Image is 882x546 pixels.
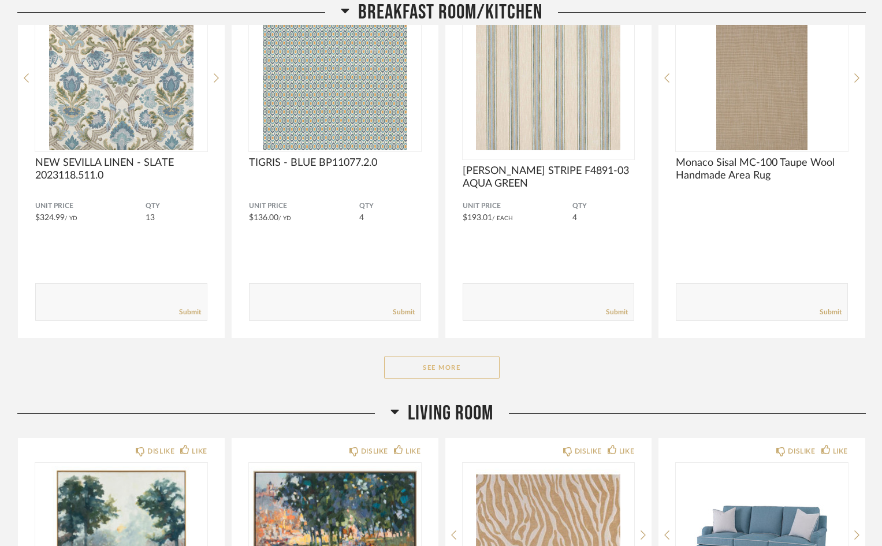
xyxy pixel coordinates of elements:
div: LIKE [405,445,420,457]
img: undefined [249,6,421,150]
div: 0 [463,6,635,150]
span: Unit Price [463,202,573,211]
button: See More [384,356,500,379]
img: undefined [463,6,635,150]
span: / Each [492,216,513,221]
span: $136.00 [249,214,278,222]
div: DISLIKE [147,445,174,457]
span: Monaco Sisal MC-100 Taupe Wool Handmade Area Rug [676,157,848,182]
span: NEW SEVILLA LINEN - SLATE 2023118.511.0 [35,157,207,182]
span: Living Room [408,401,493,426]
span: QTY [359,202,421,211]
div: LIKE [192,445,207,457]
span: $324.99 [35,214,65,222]
a: Submit [179,307,201,317]
span: 13 [146,214,155,222]
a: Submit [820,307,842,317]
div: LIKE [619,445,634,457]
img: undefined [676,6,848,150]
span: / YD [278,216,291,221]
div: DISLIKE [788,445,815,457]
div: DISLIKE [575,445,602,457]
span: $193.01 [463,214,492,222]
span: 4 [572,214,577,222]
span: / YD [65,216,77,221]
span: 4 [359,214,364,222]
span: QTY [146,202,207,211]
a: Submit [606,307,628,317]
span: [PERSON_NAME] STRIPE F4891-03 AQUA GREEN [463,165,635,190]
img: undefined [35,6,207,150]
span: Unit Price [35,202,146,211]
div: DISLIKE [361,445,388,457]
span: TIGRIS - BLUE BP11077.2.0 [249,157,421,169]
div: LIKE [833,445,848,457]
span: Unit Price [249,202,359,211]
a: Submit [393,307,415,317]
span: QTY [572,202,634,211]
